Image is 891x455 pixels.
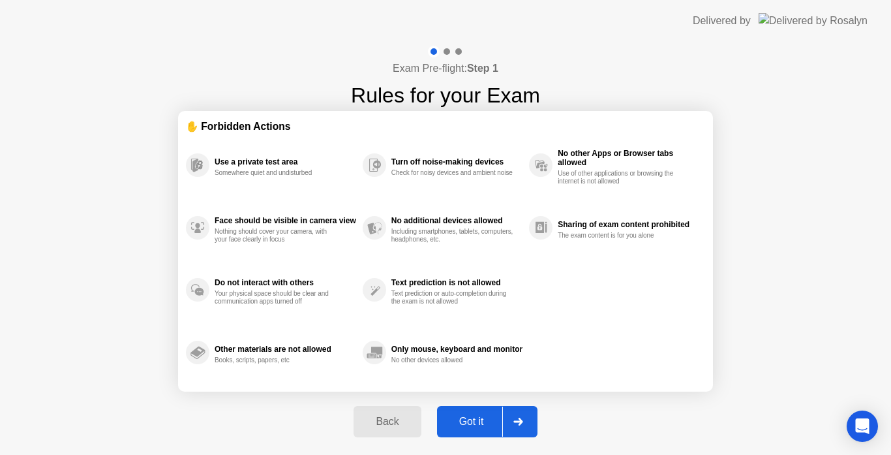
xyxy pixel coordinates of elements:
[391,345,522,354] div: Only mouse, keyboard and monitor
[354,406,421,437] button: Back
[186,119,705,134] div: ✋ Forbidden Actions
[558,149,699,167] div: No other Apps or Browser tabs allowed
[357,416,417,428] div: Back
[215,169,338,177] div: Somewhere quiet and undisturbed
[558,220,699,229] div: Sharing of exam content prohibited
[759,13,868,28] img: Delivered by Rosalyn
[215,228,338,243] div: Nothing should cover your camera, with your face clearly in focus
[391,356,515,364] div: No other devices allowed
[558,232,681,240] div: The exam content is for you alone
[391,169,515,177] div: Check for noisy devices and ambient noise
[351,80,540,111] h1: Rules for your Exam
[558,170,681,185] div: Use of other applications or browsing the internet is not allowed
[215,356,338,364] div: Books, scripts, papers, etc
[441,416,502,428] div: Got it
[437,406,537,437] button: Got it
[215,157,356,166] div: Use a private test area
[215,216,356,225] div: Face should be visible in camera view
[391,290,515,306] div: Text prediction or auto-completion during the exam is not allowed
[215,345,356,354] div: Other materials are not allowed
[693,13,751,29] div: Delivered by
[391,157,522,166] div: Turn off noise-making devices
[391,228,515,243] div: Including smartphones, tablets, computers, headphones, etc.
[215,290,338,306] div: Your physical space should be clear and communication apps turned off
[215,278,356,287] div: Do not interact with others
[847,411,878,442] div: Open Intercom Messenger
[391,216,522,225] div: No additional devices allowed
[391,278,522,287] div: Text prediction is not allowed
[467,63,498,74] b: Step 1
[393,61,498,76] h4: Exam Pre-flight:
